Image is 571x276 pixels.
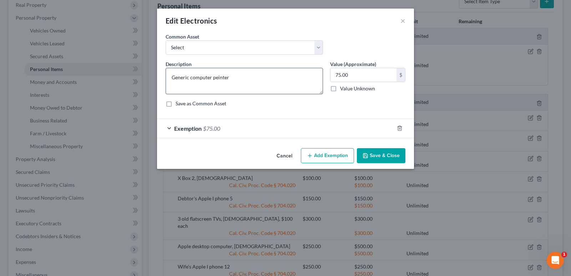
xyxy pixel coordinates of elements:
div: $ [396,68,405,82]
div: Edit Electronics [166,16,217,26]
label: Value Unknown [340,85,375,92]
label: Save as Common Asset [176,100,226,107]
button: Cancel [271,149,298,163]
span: 1 [561,252,567,257]
button: × [400,16,405,25]
input: 0.00 [330,68,396,82]
span: Exemption [174,125,202,132]
iframe: Intercom live chat [547,252,564,269]
span: Description [166,61,192,67]
label: Value (Approximate) [330,60,376,68]
span: $75.00 [203,125,220,132]
button: Add Exemption [301,148,354,163]
label: Common Asset [166,33,199,40]
button: Save & Close [357,148,405,163]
